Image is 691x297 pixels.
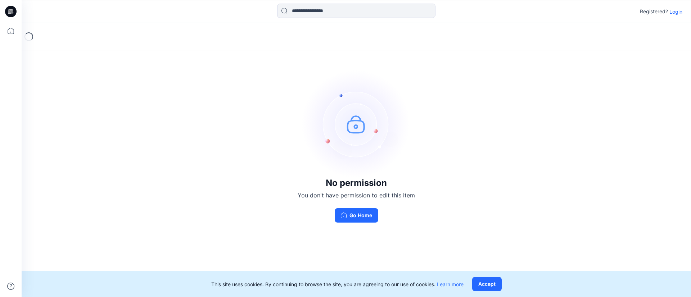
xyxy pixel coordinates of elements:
p: Registered? [640,7,668,16]
button: Accept [472,277,502,291]
h3: No permission [298,178,415,188]
button: Go Home [335,208,378,223]
img: no-perm.svg [302,70,410,178]
a: Learn more [437,281,464,287]
p: You don't have permission to edit this item [298,191,415,200]
p: Login [669,8,682,15]
p: This site uses cookies. By continuing to browse the site, you are agreeing to our use of cookies. [211,280,464,288]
